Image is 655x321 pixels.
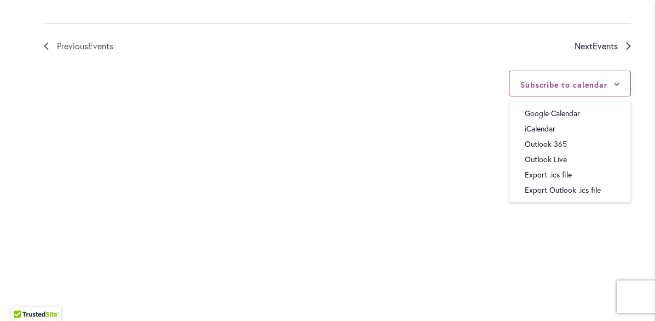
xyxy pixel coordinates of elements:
button: Subscribe to calendar [520,79,607,90]
a: Google Calendar [516,108,624,119]
a: iCalendar [516,123,624,134]
span: Previous [57,39,113,53]
a: Next Events [575,39,631,53]
iframe: Launch Accessibility Center [8,282,39,313]
a: Export Outlook .ics file [516,185,624,196]
a: Export .ics file [516,169,624,180]
span: Events [88,40,113,51]
span: Next [575,39,618,53]
a: Outlook 365 [516,139,624,150]
a: Outlook Live [516,154,624,165]
span: Events [593,40,618,51]
a: Previous Events [44,39,113,53]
